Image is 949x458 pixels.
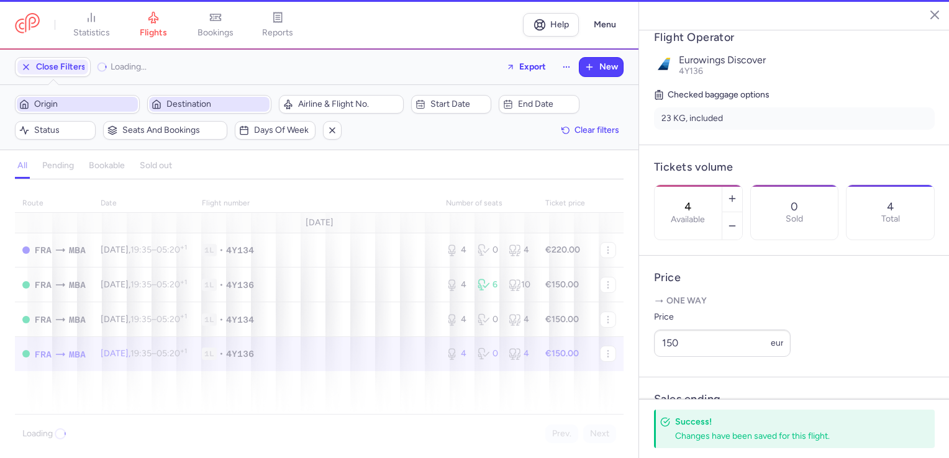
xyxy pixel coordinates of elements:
span: Help [550,20,569,29]
li: 23 KG, included [654,107,935,130]
p: Sold [786,214,803,224]
button: Status [15,121,96,140]
span: Origin [34,99,135,109]
button: Export [498,57,554,77]
span: reports [262,27,293,38]
h4: Sales ending [654,392,720,406]
span: Airline & Flight No. [298,99,399,109]
p: One way [654,295,935,307]
a: bookings [184,11,247,38]
a: CitizenPlane red outlined logo [15,13,40,36]
label: Price [654,310,791,325]
span: Start date [430,99,488,109]
span: flights [140,27,167,38]
span: eur [771,338,784,348]
input: --- [654,330,791,357]
button: End date [499,95,579,114]
button: Destination [147,95,272,114]
button: Start date [411,95,492,114]
button: Days of week [235,121,316,140]
span: End date [518,99,575,109]
span: Destination [166,99,268,109]
span: Clear filters [574,125,619,135]
span: Seats and bookings [122,125,224,135]
p: 0 [791,200,798,213]
span: 4Y136 [679,66,703,76]
button: Close Filters [16,58,90,76]
h4: Price [654,271,935,285]
p: Eurowings Discover [679,55,935,66]
a: reports [247,11,309,38]
a: statistics [60,11,122,38]
button: Origin [15,95,140,114]
div: Changes have been saved for this flight. [675,430,907,442]
h4: Tickets volume [654,160,935,174]
button: Clear filters [557,121,624,140]
span: Export [519,62,546,71]
h4: Flight Operator [654,30,935,45]
span: bookings [198,27,234,38]
img: Eurowings Discover logo [654,55,674,74]
button: New [579,58,623,76]
a: flights [122,11,184,38]
span: Days of week [254,125,311,135]
span: Close Filters [36,62,86,72]
span: New [599,62,618,72]
h4: Success! [675,416,907,428]
span: Status [34,125,91,135]
label: Available [671,215,705,225]
button: Seats and bookings [103,121,228,140]
span: statistics [73,27,110,38]
p: Total [881,214,900,224]
span: Loading... [111,61,147,72]
button: Airline & Flight No. [279,95,404,114]
a: Help [523,13,579,37]
h5: Checked baggage options [654,88,935,102]
p: 4 [887,200,894,213]
th: route [15,194,93,213]
button: Menu [586,13,624,37]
